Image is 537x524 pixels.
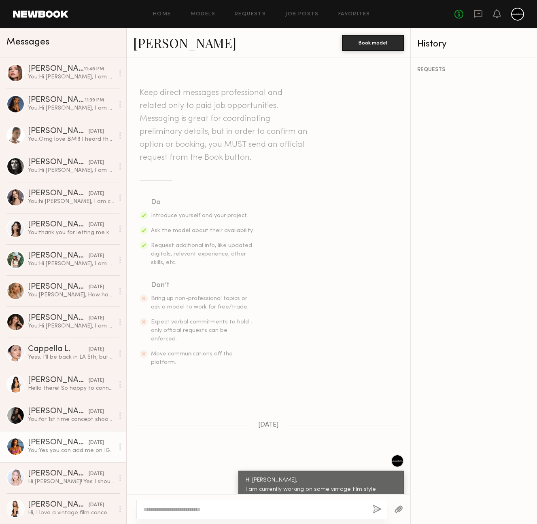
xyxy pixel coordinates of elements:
[151,351,233,365] span: Move communications off the platform.
[89,439,104,447] div: [DATE]
[285,12,319,17] a: Job Posts
[28,385,114,392] div: Hello there! So happy to connect with you, just followed you on IG - would love to discuss your v...
[28,345,89,353] div: Cappella L.
[89,221,104,229] div: [DATE]
[89,190,104,198] div: [DATE]
[28,283,89,291] div: [PERSON_NAME]
[140,87,310,164] header: Keep direct messages professional and related only to paid job opportunities. Messaging is great ...
[153,12,171,17] a: Home
[89,470,104,478] div: [DATE]
[89,408,104,416] div: [DATE]
[6,38,49,47] span: Messages
[151,197,255,208] div: Do
[28,439,89,447] div: [PERSON_NAME]
[133,34,236,51] a: [PERSON_NAME]
[191,12,215,17] a: Models
[28,314,89,322] div: [PERSON_NAME]
[28,65,84,73] div: [PERSON_NAME]
[151,319,253,342] span: Expect verbal commitments to hold - only official requests can be enforced.
[342,35,404,51] button: Book model
[28,127,89,135] div: [PERSON_NAME]
[28,447,114,454] div: You: Yes you can add me on IG, Ki_production. I have some of my work on there, but not kept up to...
[28,158,89,167] div: [PERSON_NAME]
[28,221,89,229] div: [PERSON_NAME]
[258,422,279,429] span: [DATE]
[28,73,114,81] div: You: Hi [PERSON_NAME], I am currently working on some vintage film style concepts. I am planning ...
[89,128,104,135] div: [DATE]
[28,96,85,104] div: [PERSON_NAME]
[28,408,89,416] div: [PERSON_NAME]
[84,65,104,73] div: 11:45 PM
[28,167,114,174] div: You: Hi [PERSON_NAME], I am currently working on some vintage film style concepts. I am planning ...
[89,346,104,353] div: [DATE]
[417,67,531,73] div: REQUESTS
[28,509,114,517] div: Hi, I love a vintage film concept. I’m available between [DATE]-[DATE] then have availability mid...
[89,315,104,322] div: [DATE]
[89,377,104,385] div: [DATE]
[151,296,248,310] span: Bring up non-professional topics or ask a model to work for free/trade.
[28,252,89,260] div: [PERSON_NAME]
[28,353,114,361] div: Yess. I’ll be back in LA 5th, but will let you know before . Thanks 🙏
[28,376,89,385] div: [PERSON_NAME]
[28,291,114,299] div: You: [PERSON_NAME], How have you been? I am planning another shoot. Are you available in Sep? Tha...
[151,228,254,233] span: Ask the model about their availability.
[89,501,104,509] div: [DATE]
[28,501,89,509] div: [PERSON_NAME]
[89,159,104,167] div: [DATE]
[342,39,404,46] a: Book model
[28,135,114,143] div: You: Omg love BM!!! I heard there was some crazy sand storm this year.
[28,470,89,478] div: [PERSON_NAME]
[28,322,114,330] div: You: Hi [PERSON_NAME], I am currently working on some vintage film style concepts. I am planning ...
[235,12,266,17] a: Requests
[28,198,114,205] div: You: hi [PERSON_NAME], I am currently working on some vintage film style concepts. I am planning ...
[151,213,248,218] span: Introduce yourself and your project.
[28,260,114,268] div: You: Hi [PERSON_NAME], I am currently working on some vintage film style concepts. I am planning ...
[151,243,252,265] span: Request additional info, like updated digitals, relevant experience, other skills, etc.
[85,97,104,104] div: 11:39 PM
[28,229,114,237] div: You: thank you for letting me know.
[28,104,114,112] div: You: Hi [PERSON_NAME], I am currently working on some vintage film style concepts. I am planning ...
[89,252,104,260] div: [DATE]
[417,40,531,49] div: History
[28,478,114,486] div: Hi [PERSON_NAME]! Yes I should be available within the next few weeks. My rate is usually around ...
[151,280,255,291] div: Don’t
[28,416,114,423] div: You: for 1st time concept shoot, I usually try keep it around 2 to 3 hours.
[338,12,370,17] a: Favorites
[28,190,89,198] div: [PERSON_NAME]
[89,283,104,291] div: [DATE]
